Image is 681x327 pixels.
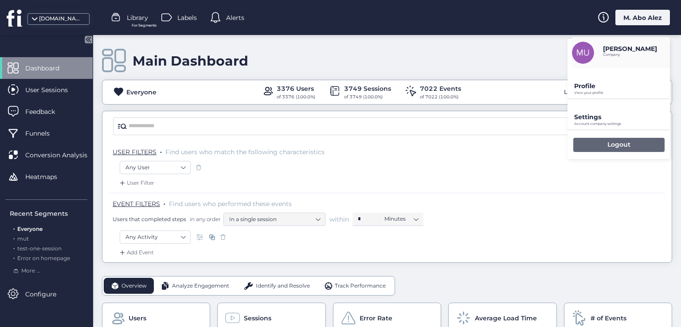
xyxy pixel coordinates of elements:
[13,224,15,232] span: .
[591,313,626,323] span: # of Events
[13,243,15,252] span: .
[574,113,670,121] p: Settings
[384,212,418,226] nz-select-item: Minutes
[226,13,244,23] span: Alerts
[25,63,73,73] span: Dashboard
[133,53,248,69] div: Main Dashboard
[25,85,81,95] span: User Sessions
[329,215,349,224] span: within
[169,200,292,208] span: Find users who performed these events
[277,93,315,101] div: of 3376 (100.0%)
[113,215,186,223] span: Users that completed steps
[17,255,70,261] span: Error on homepage
[118,179,154,187] div: User Filter
[165,148,325,156] span: Find users who match the following characteristics
[126,87,157,97] div: Everyone
[574,122,670,126] p: Account company settings
[256,282,310,290] span: Identify and Resolve
[160,146,162,155] span: .
[607,140,630,148] p: Logout
[25,107,68,117] span: Feedback
[277,84,315,93] div: 3376 Users
[603,53,657,57] p: Company
[475,313,537,323] span: Average Load Time
[129,313,146,323] span: Users
[13,253,15,261] span: .
[25,150,101,160] span: Conversion Analysis
[132,23,157,28] span: For Segments
[17,235,29,242] span: mut
[562,85,602,99] div: Last 30 days
[17,245,62,252] span: test-one-session
[572,42,594,64] img: avatar
[25,289,70,299] span: Configure
[229,213,320,226] nz-select-item: In a single session
[125,161,185,174] nz-select-item: Any User
[188,215,221,223] span: in any order
[360,313,392,323] span: Error Rate
[574,82,670,90] p: Profile
[10,209,87,218] div: Recent Segments
[25,172,70,182] span: Heatmaps
[574,91,670,95] p: View your profile
[172,282,229,290] span: Analyze Engagement
[17,226,43,232] span: Everyone
[603,45,657,53] p: [PERSON_NAME]
[13,234,15,242] span: .
[21,267,40,275] span: More ...
[244,313,271,323] span: Sessions
[177,13,197,23] span: Labels
[164,198,165,207] span: .
[25,128,63,138] span: Funnels
[125,230,185,244] nz-select-item: Any Activity
[344,93,391,101] div: of 3749 (100.0%)
[118,248,154,257] div: Add Event
[113,200,160,208] span: EVENT FILTERS
[420,84,461,93] div: 7022 Events
[335,282,386,290] span: Track Performance
[39,15,83,23] div: [DOMAIN_NAME]
[127,13,148,23] span: Library
[344,84,391,93] div: 3749 Sessions
[420,93,461,101] div: of 7022 (100.0%)
[113,148,157,156] span: USER FILTERS
[121,282,147,290] span: Overview
[615,10,670,25] div: M. Abo Alez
